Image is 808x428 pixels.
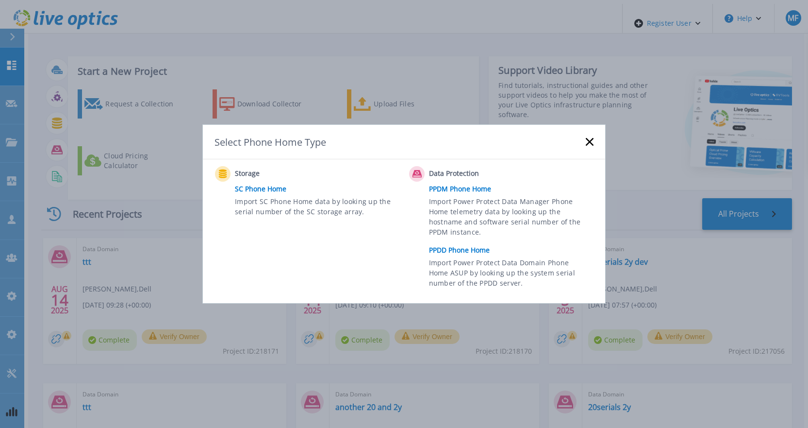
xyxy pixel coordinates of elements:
div: Select Phone Home Type [214,136,327,149]
span: Data Protection [429,168,526,180]
span: Storage [235,168,331,180]
a: SC Phone Home [235,182,404,196]
span: Import Power Protect Data Domain Phone Home ASUP by looking up the system serial number of the PP... [429,257,591,291]
span: Import Power Protect Data Manager Phone Home telemetry data by looking up the hostname and softwa... [429,196,591,241]
a: PPDD Phone Home [429,243,598,257]
span: Import SC Phone Home data by looking up the serial number of the SC storage array. [235,196,396,219]
a: PPDM Phone Home [429,182,598,196]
